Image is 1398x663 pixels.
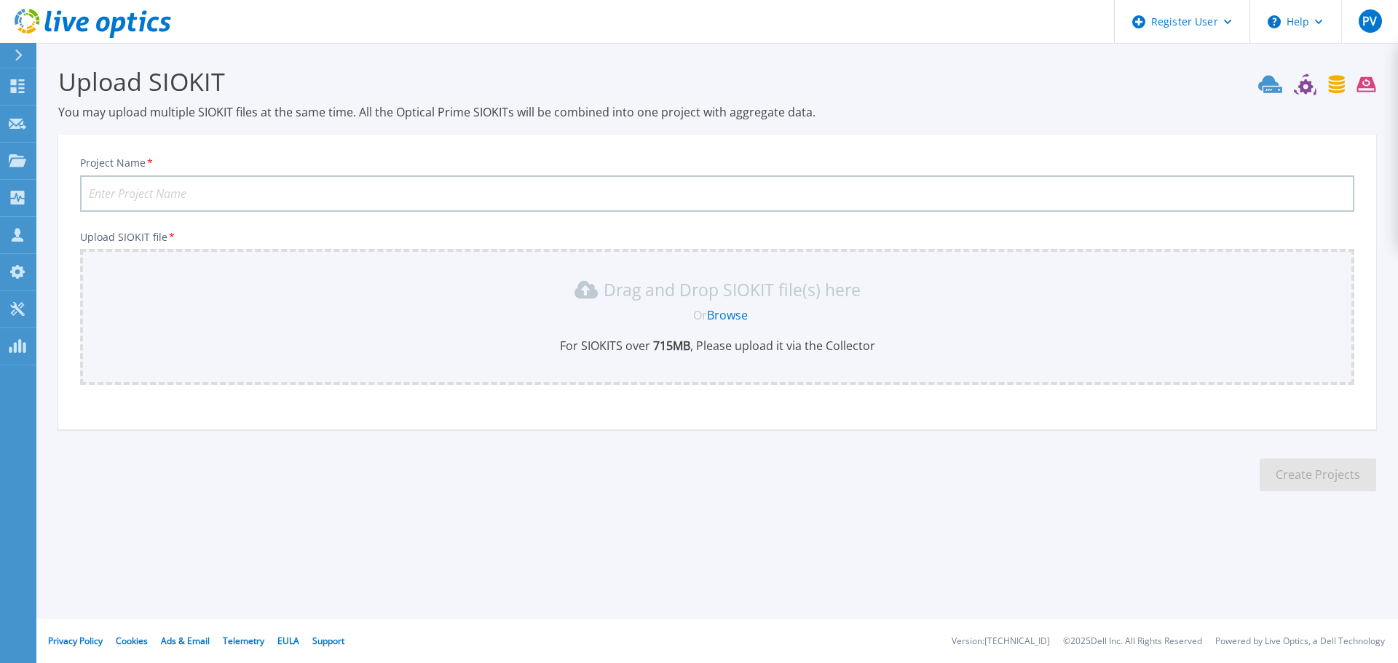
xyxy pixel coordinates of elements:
a: Support [312,635,344,647]
p: Drag and Drop SIOKIT file(s) here [604,282,861,297]
input: Enter Project Name [80,175,1354,212]
p: You may upload multiple SIOKIT files at the same time. All the Optical Prime SIOKITs will be comb... [58,104,1376,120]
li: Powered by Live Optics, a Dell Technology [1215,637,1385,646]
a: Browse [707,307,748,323]
p: For SIOKITS over , Please upload it via the Collector [89,338,1346,354]
div: Drag and Drop SIOKIT file(s) here OrBrowseFor SIOKITS over 715MB, Please upload it via the Collector [89,278,1346,354]
span: PV [1362,15,1377,27]
b: 715 MB [650,338,690,354]
a: Privacy Policy [48,635,103,647]
p: Upload SIOKIT file [80,231,1354,243]
li: Version: [TECHNICAL_ID] [952,637,1050,646]
a: Ads & Email [161,635,210,647]
a: Telemetry [223,635,264,647]
span: Or [693,307,707,323]
h3: Upload SIOKIT [58,65,1376,98]
a: Cookies [116,635,148,647]
button: Create Projects [1260,458,1376,491]
label: Project Name [80,158,154,168]
a: EULA [277,635,299,647]
li: © 2025 Dell Inc. All Rights Reserved [1063,637,1202,646]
